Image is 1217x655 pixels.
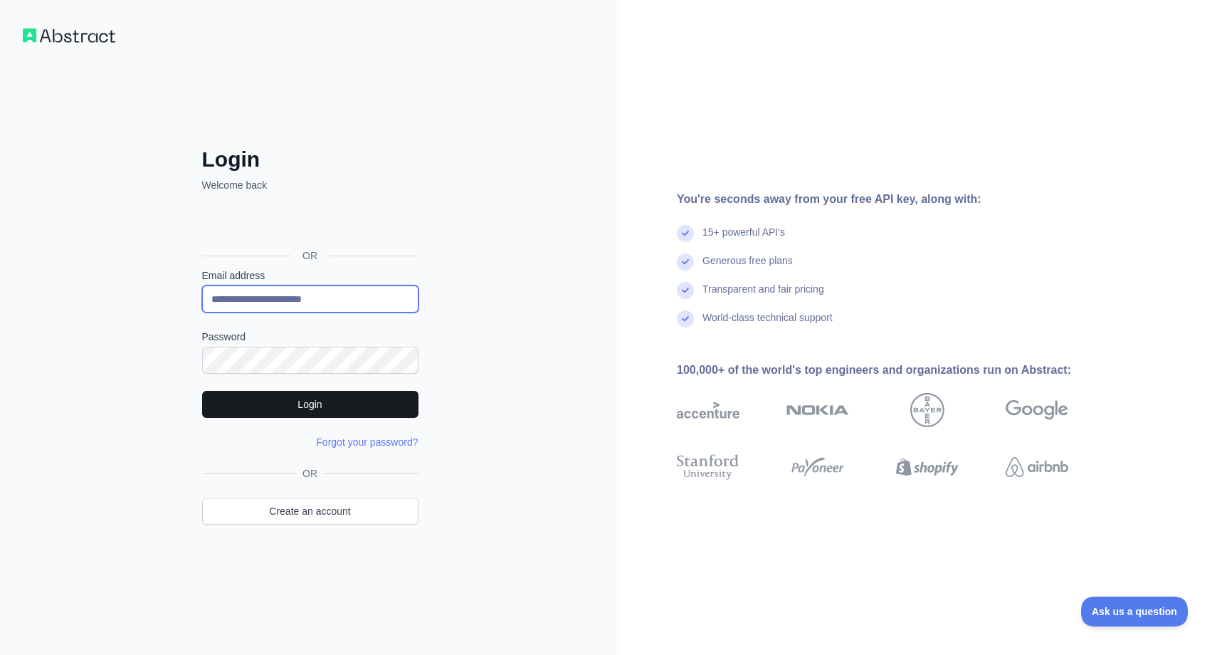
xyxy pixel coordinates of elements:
[202,268,418,283] label: Email address
[702,310,833,339] div: World-class technical support
[202,147,418,172] h2: Login
[677,451,739,483] img: stanford university
[702,282,824,310] div: Transparent and fair pricing
[677,282,694,299] img: check mark
[1006,451,1068,483] img: airbnb
[202,391,418,418] button: Login
[786,393,849,427] img: nokia
[1081,597,1189,627] iframe: Toggle Customer Support
[677,225,694,242] img: check mark
[677,310,694,327] img: check mark
[202,330,418,344] label: Password
[677,191,1114,208] div: You're seconds away from your free API key, along with:
[202,178,418,192] p: Welcome back
[297,466,323,481] span: OR
[195,208,423,239] iframe: Sign in with Google Button
[316,436,418,448] a: Forgot your password?
[1006,393,1068,427] img: google
[702,225,785,253] div: 15+ powerful API's
[677,362,1114,379] div: 100,000+ of the world's top engineers and organizations run on Abstract:
[23,28,115,43] img: Workflow
[677,393,739,427] img: accenture
[202,498,418,525] a: Create an account
[786,451,849,483] img: payoneer
[702,253,793,282] div: Generous free plans
[896,451,959,483] img: shopify
[677,253,694,271] img: check mark
[291,248,329,263] span: OR
[910,393,944,427] img: bayer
